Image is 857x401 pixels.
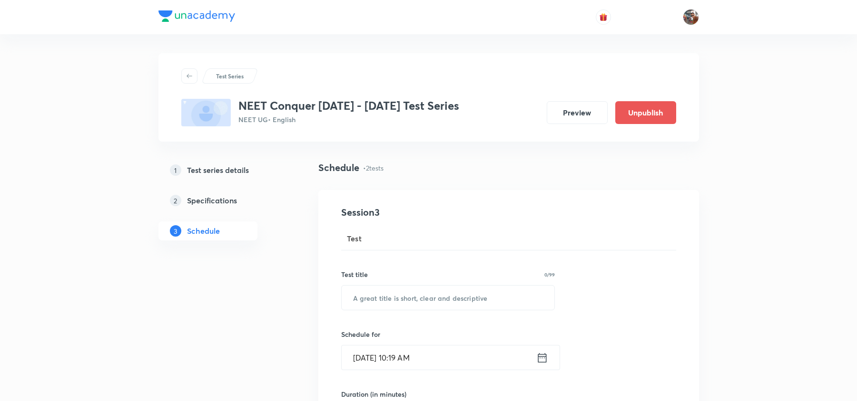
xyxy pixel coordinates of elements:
[170,225,181,237] p: 3
[599,13,608,21] img: avatar
[158,161,288,180] a: 1Test series details
[596,10,611,25] button: avatar
[363,163,384,173] p: • 2 tests
[187,195,237,206] h5: Specifications
[158,191,288,210] a: 2Specifications
[216,72,244,80] p: Test Series
[170,195,181,206] p: 2
[187,225,220,237] h5: Schedule
[170,164,181,176] p: 1
[318,161,359,175] h4: Schedule
[347,233,362,244] span: Test
[341,329,555,339] h6: Schedule for
[342,286,555,310] input: A great title is short, clear and descriptive
[158,10,235,24] a: Company Logo
[341,269,368,279] h6: Test title
[238,99,459,113] h3: NEET Conquer [DATE] - [DATE] Test Series
[341,205,515,220] h4: Session 3
[683,9,699,25] img: ABHISHEK KUMAR
[187,164,249,176] h5: Test series details
[547,101,608,124] button: Preview
[181,99,231,126] img: fallback-thumbnail.png
[615,101,676,124] button: Unpublish
[544,272,555,277] p: 0/99
[238,115,459,124] p: NEET UG • English
[158,10,235,22] img: Company Logo
[341,389,406,399] h6: Duration (in minutes)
